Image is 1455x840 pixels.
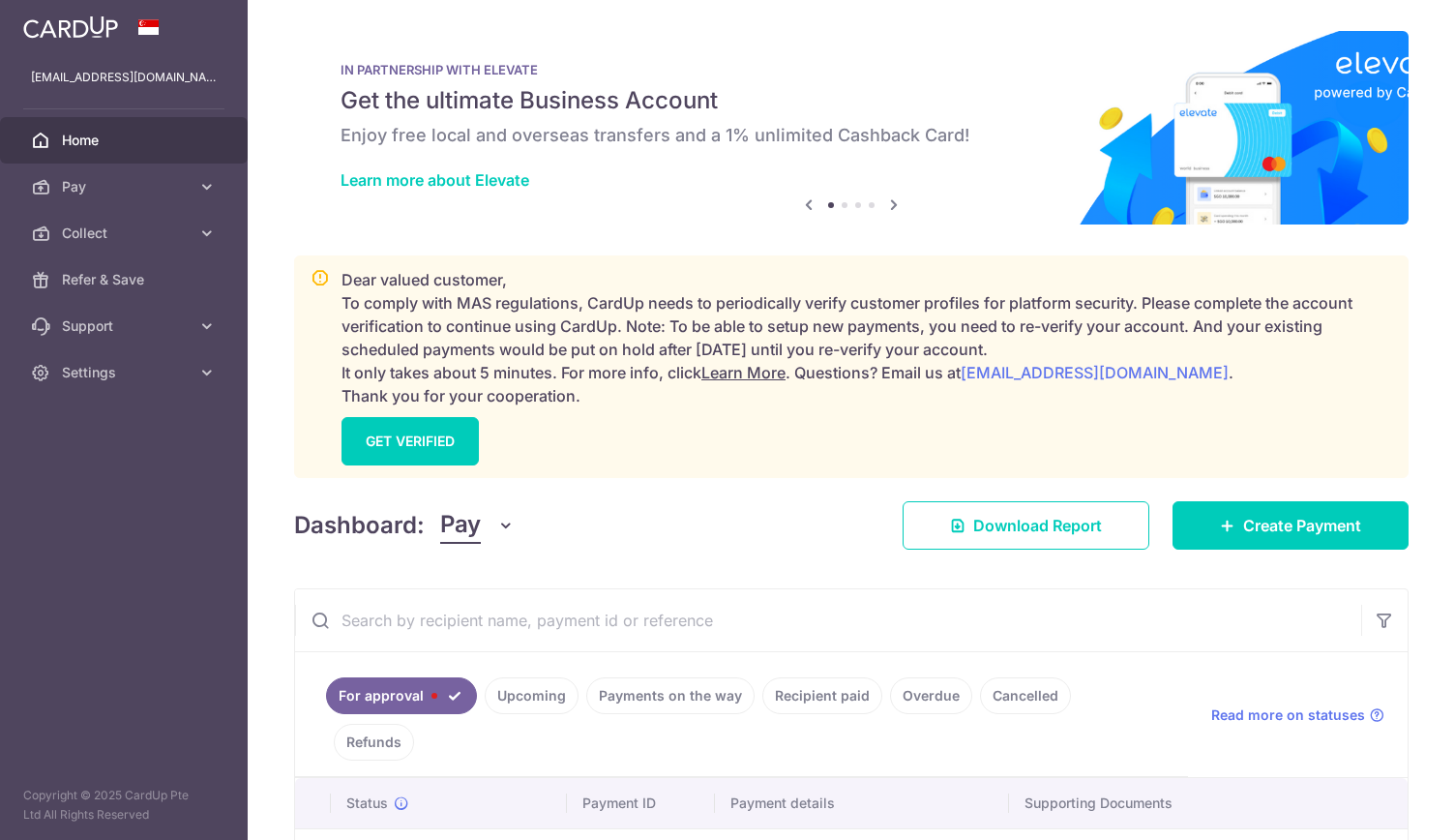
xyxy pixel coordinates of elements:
h5: Get the ultimate Business Account [341,85,1362,116]
a: Read more on statuses [1211,705,1384,725]
a: Download Report [903,501,1149,550]
span: Status [346,794,388,813]
span: Read more on statuses [1211,705,1365,725]
a: Learn More [701,363,786,382]
span: Pay [440,507,481,544]
a: Cancelled [980,677,1071,714]
img: Renovation banner [294,31,1409,225]
a: Create Payment [1173,501,1409,550]
th: Supporting Documents [1009,778,1450,828]
input: Search by recipient name, payment id or reference [295,589,1361,651]
a: Payments on the way [586,677,755,714]
a: GET VERIFIED [341,417,479,465]
img: CardUp [23,15,118,39]
p: Dear valued customer, To comply with MAS regulations, CardUp needs to periodically verify custome... [341,268,1392,407]
span: Settings [62,363,190,382]
span: Home [62,131,190,150]
h6: Enjoy free local and overseas transfers and a 1% unlimited Cashback Card! [341,124,1362,147]
a: [EMAIL_ADDRESS][DOMAIN_NAME] [961,363,1229,382]
th: Payment ID [567,778,715,828]
span: Create Payment [1243,514,1361,537]
span: Support [62,316,190,336]
a: Refunds [334,724,414,761]
span: Collect [62,224,190,243]
a: Learn more about Elevate [341,170,529,190]
span: Pay [62,177,190,196]
a: Overdue [890,677,972,714]
a: Upcoming [485,677,579,714]
a: Recipient paid [762,677,882,714]
span: Download Report [973,514,1102,537]
h4: Dashboard: [294,508,425,543]
th: Payment details [715,778,1009,828]
span: Refer & Save [62,270,190,289]
iframe: Opens a widget where you can find more information [1331,782,1436,830]
a: For approval [326,677,477,714]
button: Pay [440,507,515,544]
p: IN PARTNERSHIP WITH ELEVATE [341,62,1362,77]
p: [EMAIL_ADDRESS][DOMAIN_NAME] [31,68,217,87]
